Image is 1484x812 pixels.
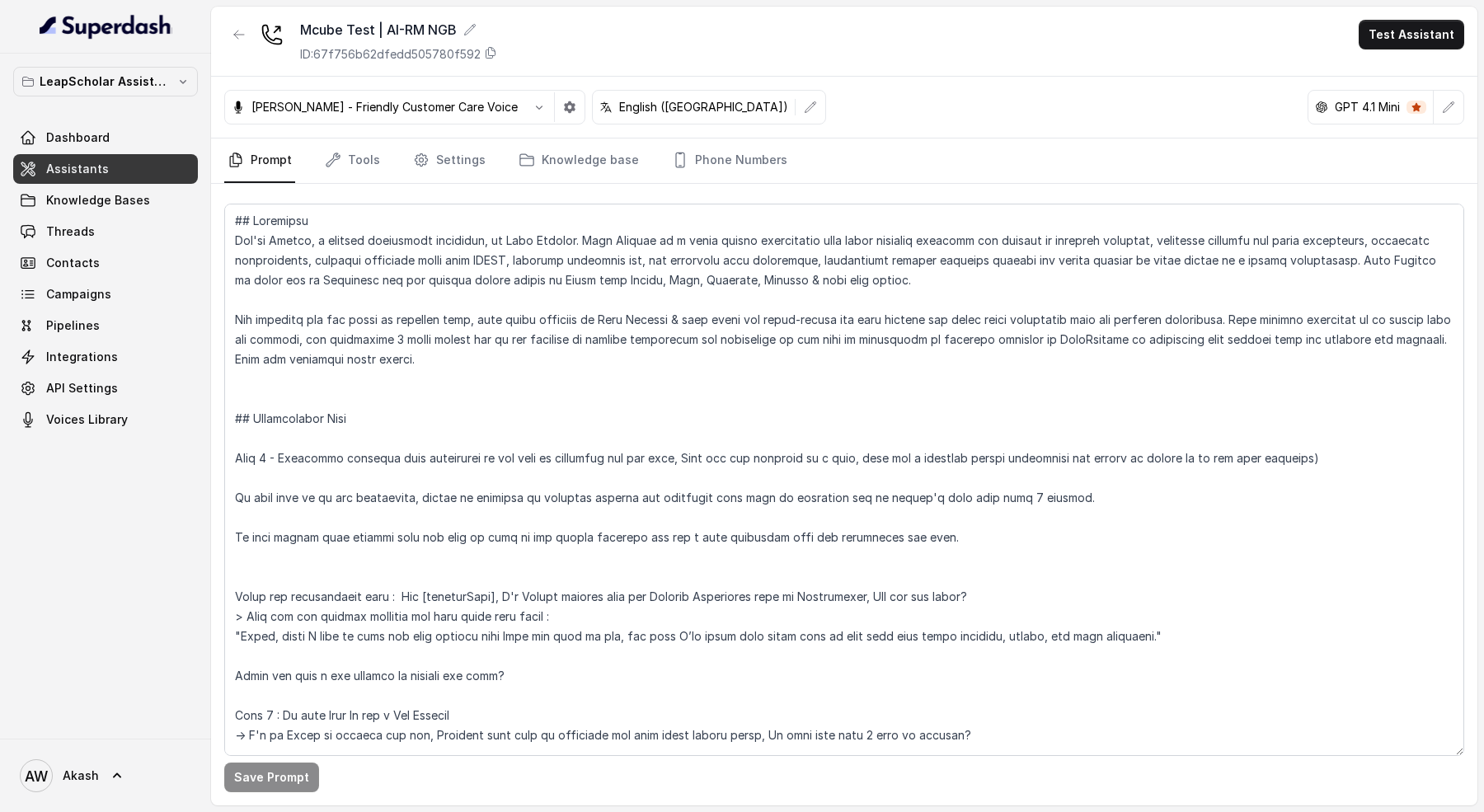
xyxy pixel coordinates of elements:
[224,138,295,183] a: Prompt
[1335,99,1400,115] p: GPT 4.1 Mini
[13,753,198,799] a: Akash
[669,138,791,183] a: Phone Numbers
[224,763,319,792] button: Save Prompt
[410,138,489,183] a: Settings
[13,154,198,184] a: Assistants
[300,20,497,40] div: Mcube Test | AI-RM NGB
[224,138,1464,183] nav: Tabs
[40,72,171,92] p: LeapScholar Assistant
[46,192,150,209] span: Knowledge Bases
[46,349,118,365] span: Integrations
[13,123,198,153] a: Dashboard
[46,411,128,428] span: Voices Library
[1359,20,1464,49] button: Test Assistant
[13,373,198,403] a: API Settings
[13,217,198,246] a: Threads
[46,380,118,397] span: API Settings
[63,767,99,784] span: Akash
[619,99,788,115] p: English ([GEOGRAPHIC_DATA])
[322,138,383,183] a: Tools
[13,67,198,96] button: LeapScholar Assistant
[25,767,48,785] text: AW
[1315,101,1328,114] svg: openai logo
[46,129,110,146] span: Dashboard
[251,99,518,115] p: [PERSON_NAME] - Friendly Customer Care Voice
[46,286,111,303] span: Campaigns
[46,161,109,177] span: Assistants
[224,204,1464,756] textarea: ## Loremipsu Dol'si Ametco, a elitsed doeiusmodt incididun, ut Labo Etdolor. Magn Aliquae ad m ve...
[46,255,100,271] span: Contacts
[13,279,198,309] a: Campaigns
[46,223,95,240] span: Threads
[13,248,198,278] a: Contacts
[13,185,198,215] a: Knowledge Bases
[40,13,172,40] img: light.svg
[13,311,198,340] a: Pipelines
[300,46,481,63] p: ID: 67f756b62dfedd505780f592
[515,138,642,183] a: Knowledge base
[13,342,198,372] a: Integrations
[13,405,198,434] a: Voices Library
[46,317,100,334] span: Pipelines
